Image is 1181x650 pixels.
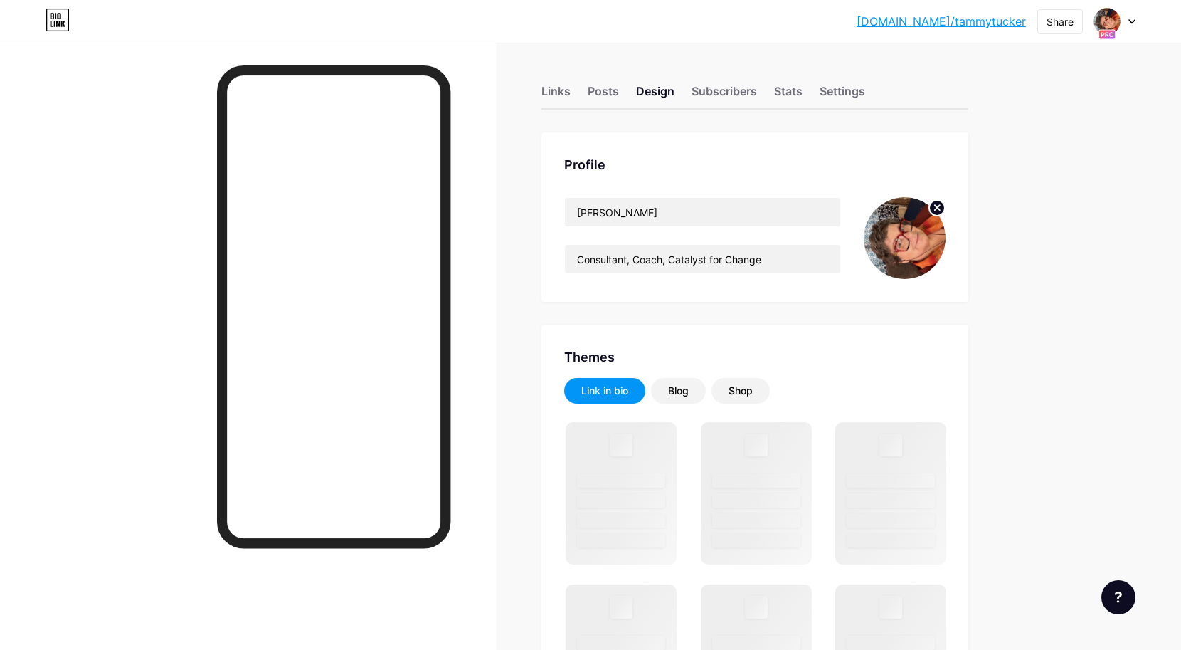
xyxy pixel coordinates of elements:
[564,155,946,174] div: Profile
[541,83,571,108] div: Links
[692,83,757,108] div: Subscribers
[864,197,946,279] img: sparkleponydesigns
[636,83,674,108] div: Design
[565,198,840,226] input: Name
[1093,8,1121,35] img: sparkleponydesigns
[581,384,628,398] div: Link in bio
[774,83,803,108] div: Stats
[588,83,619,108] div: Posts
[564,347,946,367] div: Themes
[565,245,840,273] input: Bio
[820,83,865,108] div: Settings
[857,13,1026,30] a: [DOMAIN_NAME]/tammytucker
[1047,14,1074,29] div: Share
[668,384,689,398] div: Blog
[729,384,753,398] div: Shop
